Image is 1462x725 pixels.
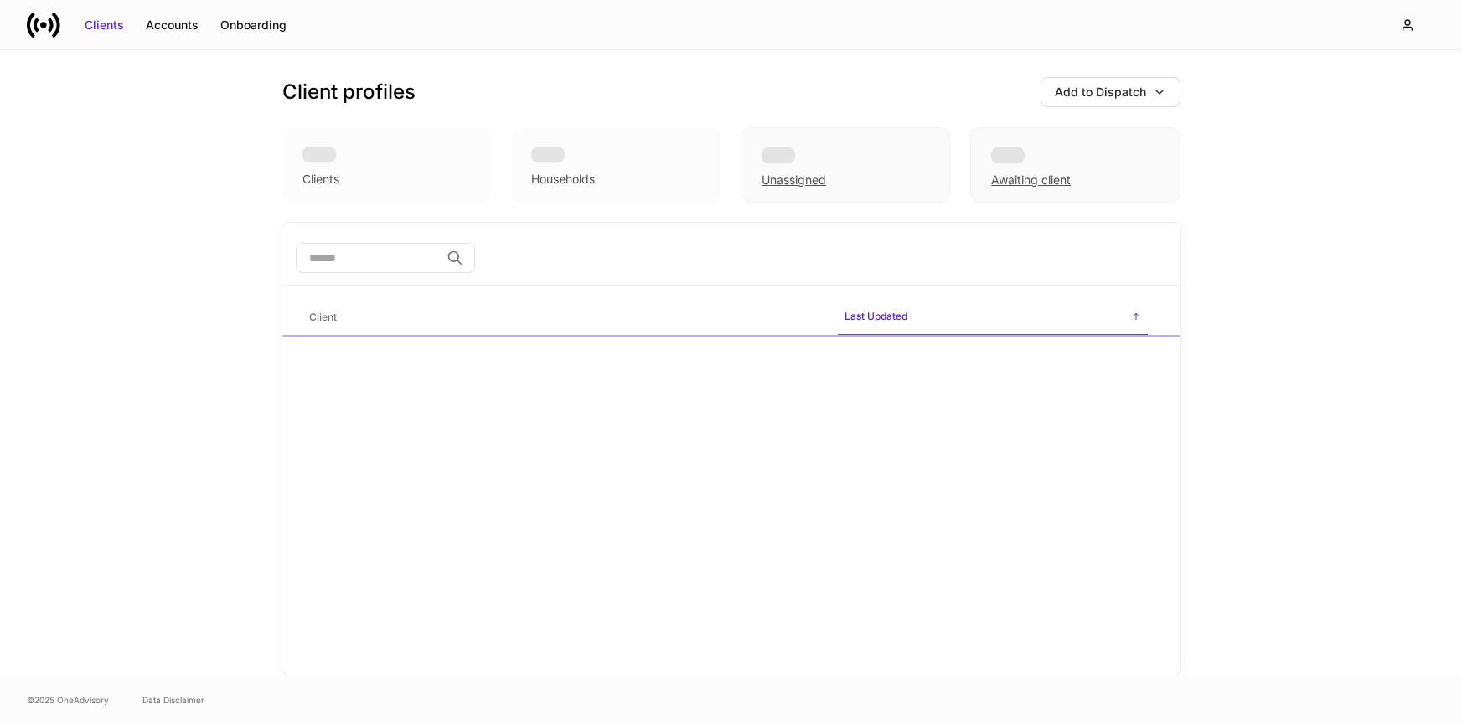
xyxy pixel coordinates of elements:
div: Clients [302,171,339,188]
div: Accounts [146,17,199,33]
div: Add to Dispatch [1055,84,1146,100]
button: Clients [74,12,135,39]
a: Data Disclaimer [142,693,204,707]
div: Clients [85,17,124,33]
span: © 2025 OneAdvisory [27,693,109,707]
div: Awaiting client [991,172,1071,188]
h6: Client [309,309,337,325]
div: Households [531,171,595,188]
h6: Last Updated [845,308,907,324]
div: Unassigned [741,127,950,203]
button: Onboarding [209,12,297,39]
span: Client [302,301,824,335]
div: Onboarding [220,17,287,33]
div: Unassigned [762,172,826,188]
h3: Client profiles [282,79,416,105]
div: Awaiting client [970,127,1180,203]
span: Last Updated [838,300,1148,336]
button: Accounts [135,12,209,39]
button: Add to Dispatch [1041,77,1180,107]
